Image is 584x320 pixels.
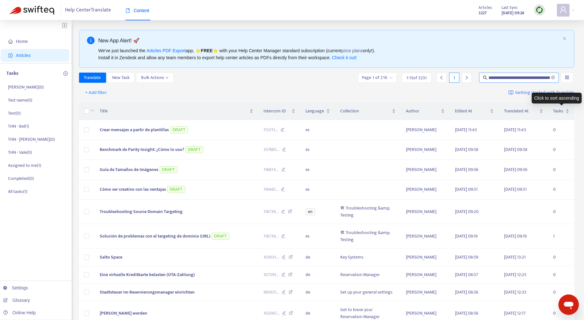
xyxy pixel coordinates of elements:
[100,166,158,173] span: Guía de Tamaños de Imágenes
[300,266,335,284] td: de
[170,126,188,133] span: DRAFT
[300,160,335,180] td: es
[335,266,401,284] td: Reservation Manager
[548,200,574,224] td: 0
[65,4,111,16] span: Help Center Translate
[8,162,41,169] p: Assigned to me ( 1 )
[100,146,184,153] span: Benchmark de Parity Insight: ¿Cómo lo uso?
[504,146,527,153] span: [DATE] 09:58
[141,74,169,81] span: Bulk Actions
[504,126,526,133] span: [DATE] 11:43
[455,253,478,261] span: [DATE] 08:59
[300,224,335,249] td: es
[8,136,55,143] p: THN - [PERSON_NAME] ( 0 )
[559,295,579,315] iframe: Button to launch messaging window
[167,186,185,193] span: DRAFT
[401,266,450,284] td: [PERSON_NAME]
[160,166,177,173] span: DRAFT
[263,166,279,173] span: 116874 ...
[100,309,147,317] span: [PERSON_NAME] werden
[465,75,469,80] span: right
[95,103,258,120] th: Title
[340,108,391,115] span: Collection
[3,298,30,303] a: Glossary
[84,74,101,81] span: Translate
[504,288,526,296] span: [DATE] 12:33
[8,123,29,130] p: THN - Bel ( 1 )
[401,160,450,180] td: [PERSON_NAME]
[10,6,54,15] img: Swifteq
[479,4,492,11] span: Articles
[263,186,278,193] span: 116461 ...
[16,39,28,44] span: Home
[508,90,514,95] img: image-link
[332,55,357,60] a: Check it out!
[548,249,574,266] td: 0
[263,310,279,317] span: 102067 ...
[100,186,166,193] span: Cómo ser creativo con las ventajas
[212,233,229,240] span: DRAFT
[263,271,279,278] span: 107291 ...
[100,271,195,278] span: Eine virtuelle Kreditkarte belasten (OTA-Zahlung)
[449,73,459,83] div: 1
[504,309,526,317] span: [DATE] 12:17
[147,48,185,53] a: Articles PDF Export
[407,75,427,81] span: 1 - 15 of 3231
[3,310,36,315] a: Online Help
[100,288,195,296] span: Stadtsteuer im Reservierungsmanager einrichten
[258,103,300,120] th: Intercom ID
[8,149,32,156] p: THN - Vale ( 0 )
[8,97,32,103] p: Test name ( 0 )
[6,70,18,77] p: Tasks
[185,146,203,153] span: DRAFT
[548,140,574,160] td: 0
[504,271,526,278] span: [DATE] 12:25
[439,75,444,80] span: left
[335,103,401,120] th: Collection
[126,8,130,13] span: book
[455,309,478,317] span: [DATE] 08:56
[559,6,567,14] span: user
[126,8,149,13] span: Content
[401,224,450,249] td: [PERSON_NAME]
[100,232,210,240] span: Solución de problemas con el targeting de dominio (URL)
[263,233,278,240] span: 118739 ...
[401,180,450,200] td: [PERSON_NAME]
[335,284,401,301] td: Set up your general settings
[401,120,450,140] td: [PERSON_NAME]
[263,146,279,153] span: 357685 ...
[335,200,401,224] td: 🛠 Troubleshooting &amp; Testing
[536,6,544,14] img: sync.dc5367851b00ba804db3.png
[551,75,555,81] span: close-circle
[401,200,450,224] td: [PERSON_NAME]
[450,103,499,120] th: Edited At
[263,289,279,296] span: 995615 ...
[300,284,335,301] td: de
[342,48,363,53] a: price plans
[532,93,582,103] div: Click to sort ascending
[263,126,278,133] span: 113251 ...
[63,71,68,76] span: plus-circle
[165,76,169,79] span: down
[335,249,401,266] td: Key Systems
[8,53,13,58] span: account-book
[515,89,574,96] span: Getting started with Translate
[100,126,169,133] span: Crear mensajes a partir de plantillas
[100,208,183,215] span: Troubleshooting Source Domain Targeting
[455,271,478,278] span: [DATE] 08:57
[8,175,34,182] p: Completed ( 0 )
[479,10,487,17] strong: 3227
[100,108,248,115] span: Title
[483,75,487,80] span: search
[499,103,548,120] th: Translated At
[16,53,31,58] span: Articles
[3,285,28,290] a: Settings
[504,108,538,115] span: Translated At
[548,266,574,284] td: 0
[548,180,574,200] td: 0
[548,284,574,301] td: 0
[502,4,518,11] span: Last Sync
[563,37,566,40] span: close
[548,120,574,140] td: 0
[263,108,290,115] span: Intercom ID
